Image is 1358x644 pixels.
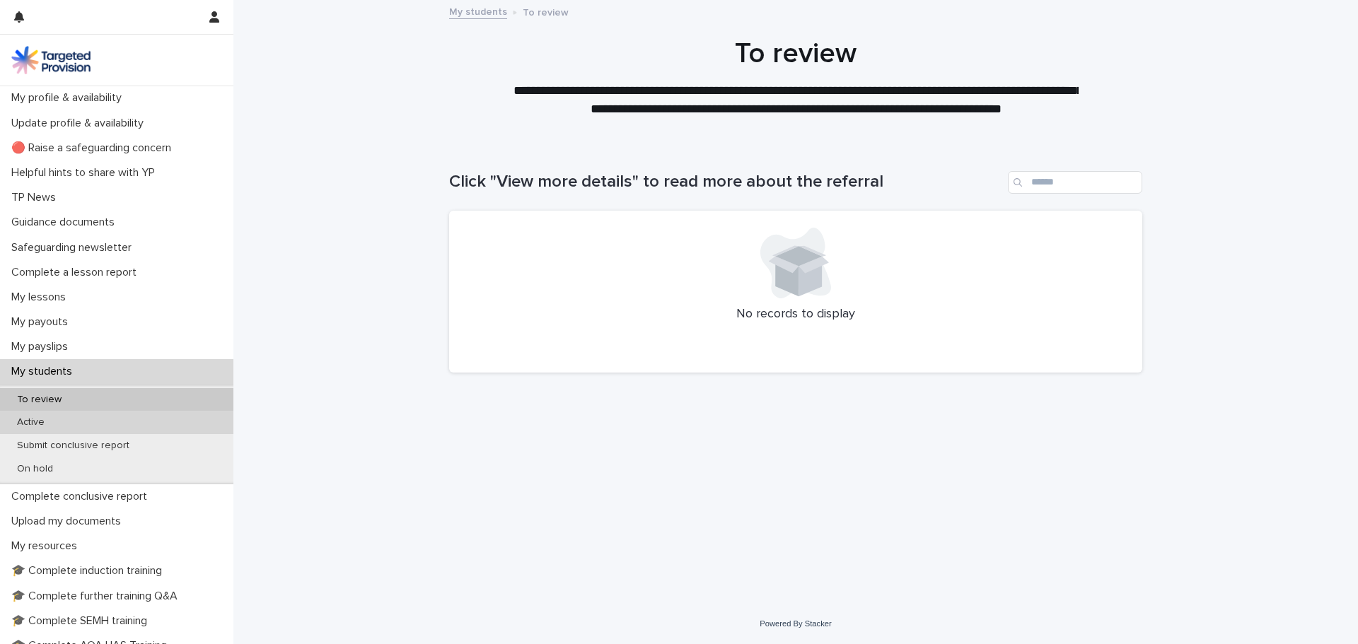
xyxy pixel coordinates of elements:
[11,46,91,74] img: M5nRWzHhSzIhMunXDL62
[6,564,173,578] p: 🎓 Complete induction training
[449,172,1002,192] h1: Click "View more details" to read more about the referral
[6,117,155,130] p: Update profile & availability
[6,291,77,304] p: My lessons
[6,394,73,406] p: To review
[6,440,141,452] p: Submit conclusive report
[6,365,83,378] p: My students
[6,266,148,279] p: Complete a lesson report
[6,191,67,204] p: TP News
[6,463,64,475] p: On hold
[6,490,158,503] p: Complete conclusive report
[6,315,79,329] p: My payouts
[6,166,166,180] p: Helpful hints to share with YP
[6,614,158,628] p: 🎓 Complete SEMH training
[6,241,143,254] p: Safeguarding newsletter
[760,619,831,628] a: Powered By Stacker
[449,37,1142,71] h1: To review
[6,539,88,553] p: My resources
[6,91,133,105] p: My profile & availability
[6,340,79,353] p: My payslips
[6,216,126,229] p: Guidance documents
[1008,171,1142,194] input: Search
[466,307,1125,322] p: No records to display
[6,590,189,603] p: 🎓 Complete further training Q&A
[449,3,507,19] a: My students
[6,515,132,528] p: Upload my documents
[6,141,182,155] p: 🔴 Raise a safeguarding concern
[6,416,56,428] p: Active
[523,4,569,19] p: To review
